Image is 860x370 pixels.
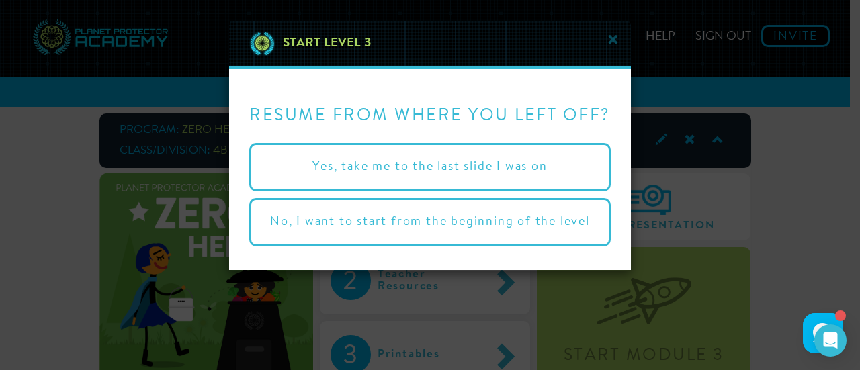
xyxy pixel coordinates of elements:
[249,198,611,246] button: No, I want to start from the beginning of the level
[814,324,847,357] div: Open Intercom Messenger
[800,310,847,357] iframe: HelpCrunch
[249,143,611,191] button: Yes, take me to the last slide I was on
[249,89,611,140] h3: Resume from where you left off?
[605,30,621,55] span: ×
[276,31,372,56] h4: Start Level 3
[229,21,631,69] div: Close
